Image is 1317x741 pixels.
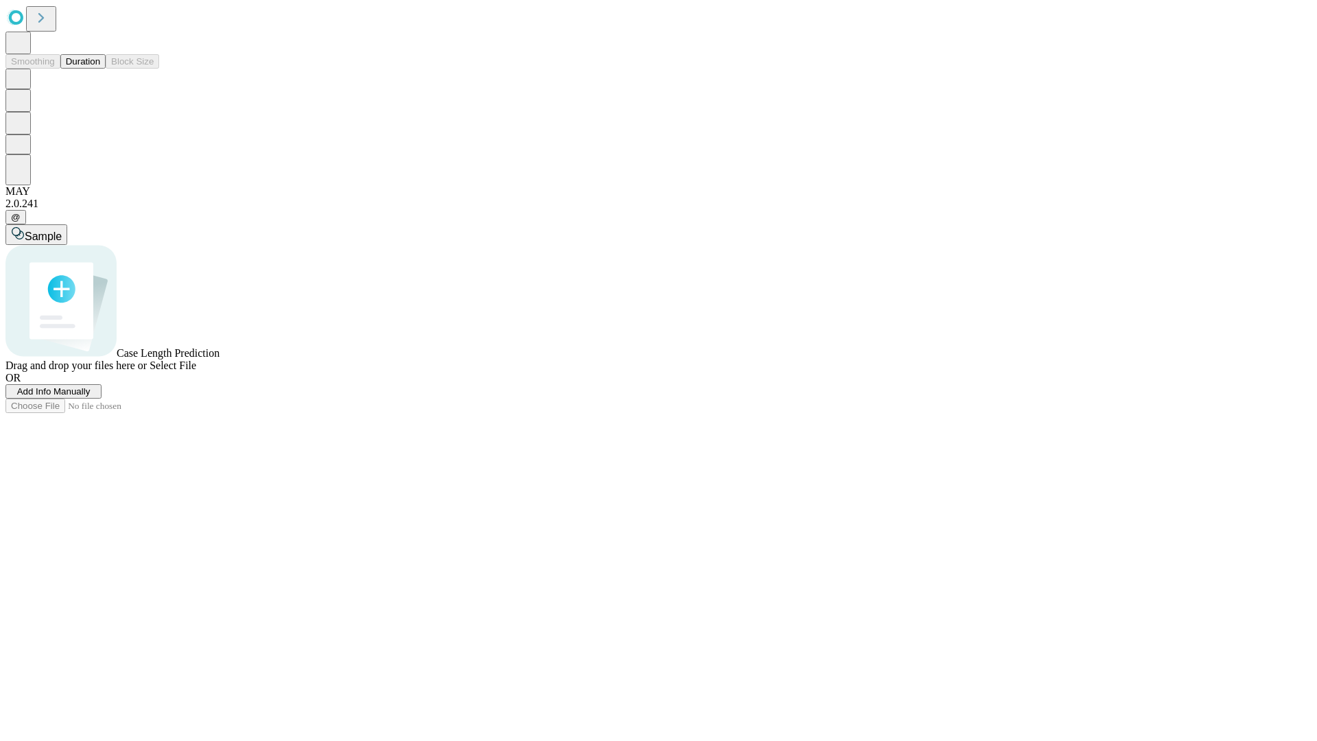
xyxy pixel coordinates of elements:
[5,198,1312,210] div: 2.0.241
[5,224,67,245] button: Sample
[5,185,1312,198] div: MAY
[5,372,21,384] span: OR
[25,231,62,242] span: Sample
[60,54,106,69] button: Duration
[11,212,21,222] span: @
[106,54,159,69] button: Block Size
[5,54,60,69] button: Smoothing
[5,210,26,224] button: @
[150,360,196,371] span: Select File
[5,360,147,371] span: Drag and drop your files here or
[117,347,219,359] span: Case Length Prediction
[5,384,102,399] button: Add Info Manually
[17,386,91,397] span: Add Info Manually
